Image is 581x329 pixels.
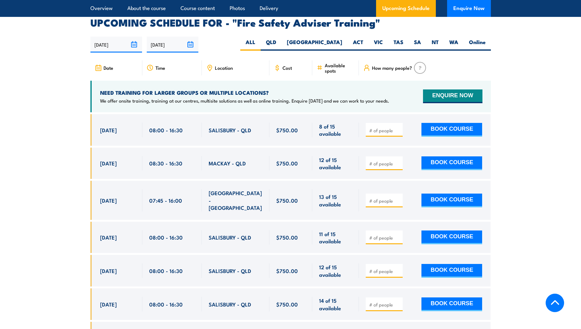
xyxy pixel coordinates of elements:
[149,126,183,134] span: 08:00 - 16:30
[100,197,117,204] span: [DATE]
[276,197,298,204] span: $750.00
[209,267,251,274] span: SALISBURY - QLD
[421,123,482,137] button: BOOK COURSE
[149,197,182,204] span: 07:45 - 16:00
[209,189,262,211] span: [GEOGRAPHIC_DATA] - [GEOGRAPHIC_DATA]
[276,234,298,241] span: $750.00
[444,38,464,51] label: WA
[149,301,183,308] span: 08:00 - 16:30
[90,37,142,53] input: From date
[240,38,261,51] label: ALL
[388,38,409,51] label: TAS
[100,301,117,308] span: [DATE]
[215,65,233,70] span: Location
[319,156,352,171] span: 12 of 15 available
[426,38,444,51] label: NT
[369,235,400,241] input: # of people
[369,127,400,134] input: # of people
[421,297,482,311] button: BOOK COURSE
[149,234,183,241] span: 08:00 - 16:30
[421,264,482,278] button: BOOK COURSE
[348,38,369,51] label: ACT
[369,38,388,51] label: VIC
[276,267,298,274] span: $750.00
[421,194,482,207] button: BOOK COURSE
[325,63,354,73] span: Available spots
[147,37,198,53] input: To date
[369,160,400,167] input: # of people
[319,193,352,208] span: 13 of 15 available
[155,65,165,70] span: Time
[100,234,117,241] span: [DATE]
[409,38,426,51] label: SA
[276,126,298,134] span: $750.00
[209,126,251,134] span: SALISBURY - QLD
[209,234,251,241] span: SALISBURY - QLD
[369,198,400,204] input: # of people
[100,98,389,104] p: We offer onsite training, training at our centres, multisite solutions as well as online training...
[100,126,117,134] span: [DATE]
[209,159,246,167] span: MACKAY - QLD
[100,159,117,167] span: [DATE]
[276,159,298,167] span: $750.00
[90,18,491,27] h2: UPCOMING SCHEDULE FOR - "Fire Safety Adviser Training"
[104,65,113,70] span: Date
[209,301,251,308] span: SALISBURY - QLD
[282,38,348,51] label: [GEOGRAPHIC_DATA]
[100,267,117,274] span: [DATE]
[369,301,400,308] input: # of people
[319,230,352,245] span: 11 of 15 available
[149,159,182,167] span: 08:30 - 16:30
[319,123,352,137] span: 8 of 15 available
[372,65,412,70] span: How many people?
[276,301,298,308] span: $750.00
[421,156,482,170] button: BOOK COURSE
[283,65,292,70] span: Cost
[369,268,400,274] input: # of people
[421,230,482,244] button: BOOK COURSE
[319,263,352,278] span: 12 of 15 available
[423,89,482,103] button: ENQUIRE NOW
[149,267,183,274] span: 08:00 - 16:30
[100,89,389,96] h4: NEED TRAINING FOR LARGER GROUPS OR MULTIPLE LOCATIONS?
[464,38,491,51] label: Online
[261,38,282,51] label: QLD
[319,297,352,311] span: 14 of 15 available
